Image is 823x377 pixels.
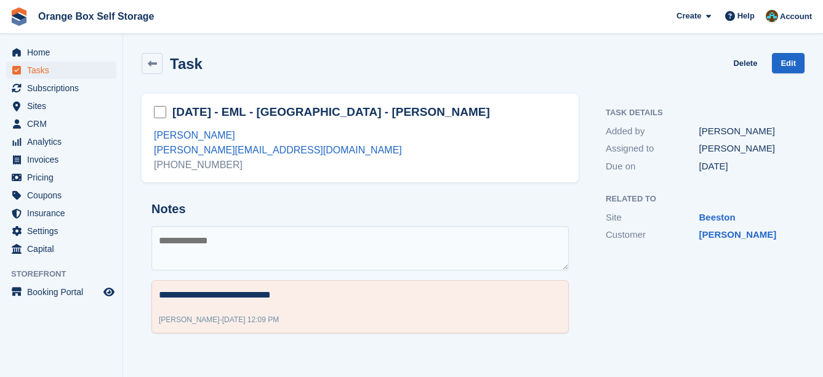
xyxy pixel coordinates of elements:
span: Invoices [27,151,101,168]
a: menu [6,187,116,204]
a: menu [6,44,116,61]
span: Coupons [27,187,101,204]
div: Site [606,211,699,225]
a: menu [6,79,116,97]
a: menu [6,205,116,222]
a: menu [6,97,116,115]
a: menu [6,151,116,168]
a: Orange Box Self Storage [33,6,159,26]
div: Added by [606,124,699,139]
span: Capital [27,240,101,257]
span: Home [27,44,101,61]
h2: Notes [151,202,569,216]
div: [PHONE_NUMBER] [154,158,566,172]
span: Account [780,10,812,23]
span: Create [676,10,701,22]
h2: Related to [606,195,792,204]
a: [PERSON_NAME] [154,130,235,140]
div: Due on [606,160,699,174]
span: Analytics [27,133,101,150]
span: Storefront [11,268,122,280]
div: [DATE] [699,160,793,174]
a: Beeston [699,212,736,222]
span: Settings [27,222,101,240]
img: stora-icon-8386f47178a22dfd0bd8f6a31ec36ba5ce8667c1dd55bd0f319d3a0aa187defe.svg [10,7,28,26]
div: - [159,314,279,325]
a: Preview store [102,285,116,299]
a: menu [6,62,116,79]
img: Mike [766,10,778,22]
h2: [DATE] - EML - [GEOGRAPHIC_DATA] - [PERSON_NAME] [172,104,490,120]
a: menu [6,240,116,257]
h2: Task Details [606,108,792,118]
span: Pricing [27,169,101,186]
span: CRM [27,115,101,132]
div: Customer [606,228,699,242]
a: menu [6,283,116,301]
span: Tasks [27,62,101,79]
h2: Task [170,55,203,72]
span: Booking Portal [27,283,101,301]
a: [PERSON_NAME] [699,229,777,240]
a: menu [6,133,116,150]
a: menu [6,115,116,132]
span: Sites [27,97,101,115]
div: [PERSON_NAME] [699,124,793,139]
a: Edit [772,53,805,73]
span: [PERSON_NAME] [159,315,220,324]
span: Help [737,10,755,22]
div: Assigned to [606,142,699,156]
a: menu [6,169,116,186]
div: [PERSON_NAME] [699,142,793,156]
span: Subscriptions [27,79,101,97]
span: [DATE] 12:09 PM [222,315,279,324]
a: Delete [733,53,757,73]
span: Insurance [27,205,101,222]
a: [PERSON_NAME][EMAIL_ADDRESS][DOMAIN_NAME] [154,145,402,155]
a: menu [6,222,116,240]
